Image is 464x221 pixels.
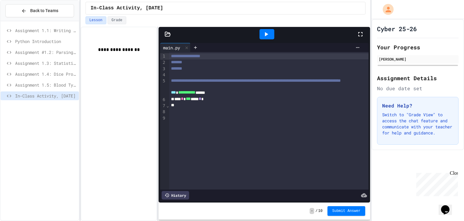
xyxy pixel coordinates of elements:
div: Chat with us now!Close [2,2,42,38]
span: Back to Teams [30,8,58,14]
span: In-Class Activity, [DATE] [91,5,163,12]
div: No due date set [377,85,459,92]
iframe: chat widget [414,170,458,196]
div: [PERSON_NAME] [379,56,457,62]
p: Switch to "Grade View" to access the chat feature and communicate with your teacher for help and ... [382,112,453,136]
button: Back to Teams [5,4,74,17]
span: Assignment #1.2: Parsing Time Data [15,49,76,55]
h2: Assignment Details [377,74,459,82]
span: Assignment 1.3: Statistical Calculations [15,60,76,66]
h2: Your Progress [377,43,459,51]
button: Grade [108,16,126,24]
h1: Cyber 25-26 [377,25,417,33]
span: Assignment 1.4: Dice Probabilities [15,71,76,77]
span: In-Class Activity, [DATE] [15,93,76,99]
span: Python Introduction [15,38,76,45]
span: Assignment 1.5: Blood Type Data [15,82,76,88]
span: Assignment 1.1: Writing data to a file [15,27,76,34]
div: My Account [376,2,395,16]
iframe: chat widget [439,197,458,215]
h3: Need Help? [382,102,453,109]
button: Lesson [85,16,106,24]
